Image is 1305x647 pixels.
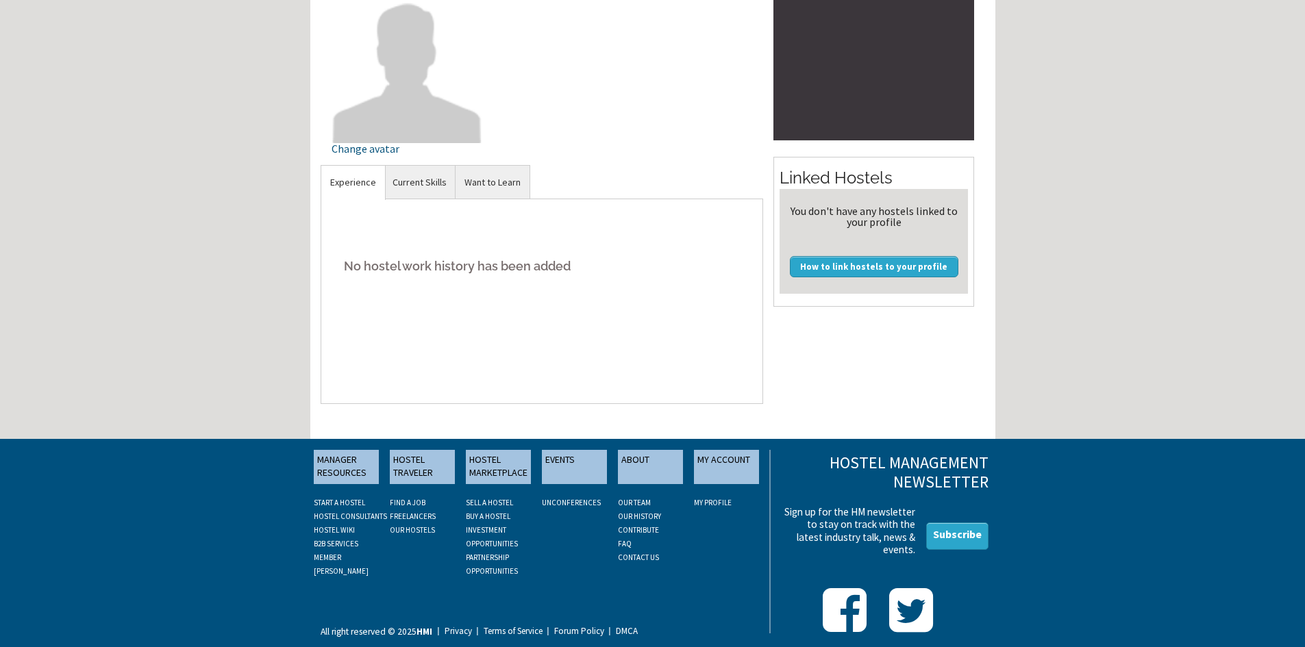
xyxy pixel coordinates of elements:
p: Sign up for the HM newsletter to stay on track with the latest industry talk, news & events. [780,506,915,556]
a: My Profile [694,498,732,507]
a: OUR HISTORY [618,511,661,521]
a: SELL A HOSTEL [466,498,513,507]
h2: Linked Hostels [780,166,968,190]
a: HOSTEL CONSULTANTS [314,511,387,521]
a: Change avatar [332,59,483,154]
a: HOSTEL MARKETPLACE [466,450,531,484]
a: Terms of Service [474,628,543,635]
h3: Hostel Management Newsletter [780,453,988,493]
a: How to link hostels to your profile [790,256,958,277]
a: OUR HOSTELS [390,525,435,535]
h5: No hostel work history has been added [332,245,753,287]
a: FAQ [618,539,632,548]
a: MY ACCOUNT [694,450,759,484]
a: Forum Policy [545,628,604,635]
a: Experience [321,166,385,199]
a: Want to Learn [456,166,530,199]
a: Subscribe [926,522,989,550]
a: CONTRIBUTE [618,525,659,535]
a: CONTACT US [618,553,659,562]
strong: HMI [417,626,432,637]
div: You don't have any hostels linked to your profile [785,205,962,227]
a: MEMBER [PERSON_NAME] [314,553,369,576]
a: MANAGER RESOURCES [314,450,379,484]
a: DMCA [606,628,638,635]
a: HOSTEL TRAVELER [390,450,455,484]
div: Change avatar [332,143,483,154]
a: START A HOSTEL [314,498,365,507]
a: Current Skills [384,166,456,199]
a: EVENTS [542,450,607,484]
a: B2B SERVICES [314,539,358,548]
a: FREELANCERS [390,511,436,521]
a: ABOUT [618,450,683,484]
p: All right reserved © 2025 [321,624,432,639]
a: OUR TEAM [618,498,651,507]
a: HOSTEL WIKI [314,525,355,535]
a: INVESTMENT OPPORTUNITIES [466,525,518,548]
a: Privacy [435,628,472,635]
a: FIND A JOB [390,498,425,507]
a: UNCONFERENCES [542,498,601,507]
a: BUY A HOSTEL [466,511,510,521]
a: PARTNERSHIP OPPORTUNITIES [466,553,518,576]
